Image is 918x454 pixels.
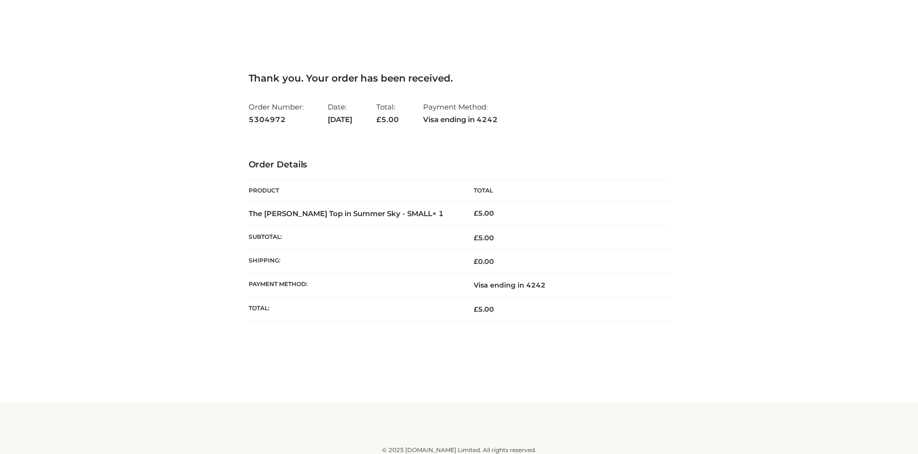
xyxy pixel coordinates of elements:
span: £ [474,257,478,266]
li: Date: [328,98,352,128]
li: Payment Method: [423,98,498,128]
li: Order Number: [249,98,304,128]
strong: The [PERSON_NAME] Top in Summer Sky - SMALL [249,209,444,218]
th: Subtotal: [249,226,459,249]
span: £ [474,234,478,242]
th: Product [249,180,459,202]
span: 5.00 [474,305,494,314]
h3: Order Details [249,160,670,170]
th: Total: [249,297,459,321]
span: £ [474,209,478,218]
span: £ [474,305,478,314]
h3: Thank you. Your order has been received. [249,72,670,84]
bdi: 0.00 [474,257,494,266]
th: Shipping: [249,250,459,274]
li: Total: [376,98,399,128]
strong: Visa ending in 4242 [423,113,498,126]
span: 5.00 [376,115,399,124]
strong: × 1 [432,209,444,218]
th: Payment method: [249,274,459,297]
span: 5.00 [474,234,494,242]
strong: [DATE] [328,113,352,126]
th: Total [459,180,670,202]
span: £ [376,115,381,124]
td: Visa ending in 4242 [459,274,670,297]
bdi: 5.00 [474,209,494,218]
strong: 5304972 [249,113,304,126]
